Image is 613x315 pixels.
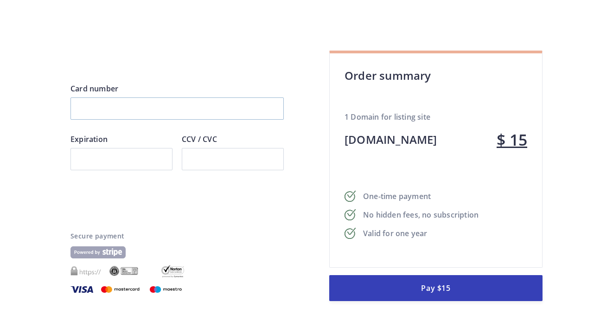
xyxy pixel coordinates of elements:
iframe: Secure card number input frame [78,103,276,111]
button: Pay $15 [329,275,543,301]
label: CCV / CVC [182,134,284,148]
img: check [345,191,356,202]
label: Card number [70,83,284,97]
label: Expiration [70,134,172,148]
img: stripe [70,246,126,258]
p: Valid for one year [363,228,428,239]
p: No hidden fees, no subscription [363,209,479,220]
p: One-time payment [363,191,431,202]
img: visa [70,286,93,293]
img: maestro [150,286,182,293]
p: Secure payment [70,231,192,242]
img: mastercard [101,286,140,293]
p: 1 Domain for listing site [345,111,527,122]
img: norton [161,265,184,277]
img: check [345,209,356,220]
h4: Order summary [345,67,527,84]
h3: $ 15 [497,129,527,151]
img: https [70,266,101,276]
iframe: Secure expiration date input frame [78,154,165,162]
img: ssl [109,265,138,277]
h4: [DOMAIN_NAME] [345,131,437,148]
img: check [345,228,356,239]
iframe: Secure CVC input frame [190,154,276,162]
